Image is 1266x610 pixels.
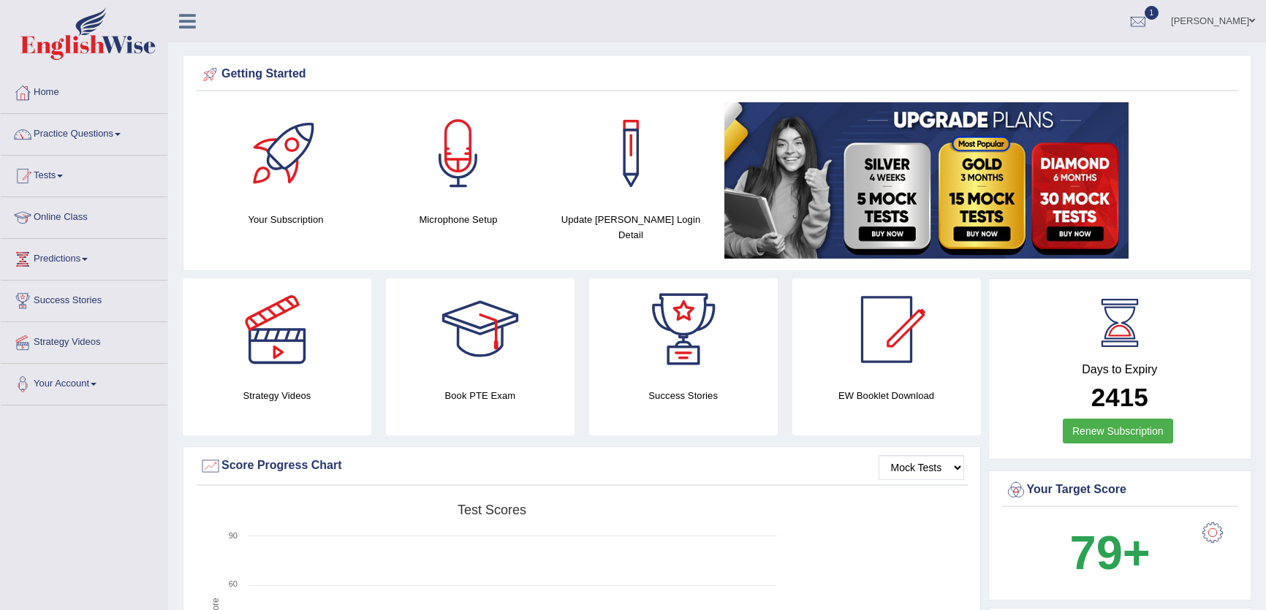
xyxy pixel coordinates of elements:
[1005,479,1235,501] div: Your Target Score
[1063,419,1173,443] a: Renew Subscription
[200,455,964,477] div: Score Progress Chart
[200,64,1235,85] div: Getting Started
[229,531,238,540] text: 90
[1,322,167,359] a: Strategy Videos
[183,388,371,403] h4: Strategy Videos
[379,212,537,227] h4: Microphone Setup
[1145,6,1159,20] span: 1
[229,579,238,588] text: 60
[1091,383,1148,411] b: 2415
[386,388,575,403] h4: Book PTE Exam
[724,102,1129,259] img: small5.jpg
[589,388,778,403] h4: Success Stories
[1,197,167,234] a: Online Class
[792,388,981,403] h4: EW Booklet Download
[1,72,167,109] a: Home
[1,239,167,275] a: Predictions
[1070,526,1151,579] b: 79+
[1,281,167,317] a: Success Stories
[458,503,526,517] tspan: Test scores
[1005,363,1235,376] h4: Days to Expiry
[1,364,167,400] a: Your Account
[1,156,167,192] a: Tests
[207,212,365,227] h4: Your Subscription
[552,212,710,243] h4: Update [PERSON_NAME] Login Detail
[1,114,167,150] a: Practice Questions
